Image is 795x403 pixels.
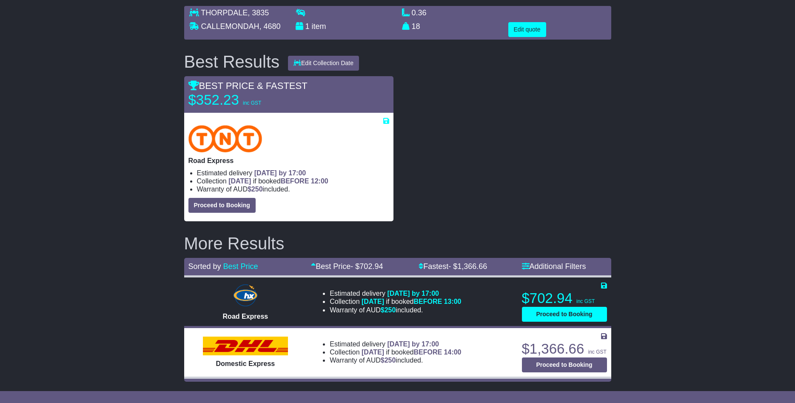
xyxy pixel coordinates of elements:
[522,340,607,357] p: $1,366.66
[444,349,462,356] span: 14:00
[197,169,389,177] li: Estimated delivery
[381,357,396,364] span: $
[457,262,487,271] span: 1,366.66
[413,298,442,305] span: BEFORE
[522,307,607,322] button: Proceed to Booking
[362,349,461,356] span: if booked
[522,290,607,307] p: $702.94
[508,22,546,37] button: Edit quote
[385,306,396,314] span: 250
[362,298,461,305] span: if booked
[188,262,221,271] span: Sorted by
[311,177,328,185] span: 12:00
[223,313,268,320] span: Road Express
[188,198,256,213] button: Proceed to Booking
[362,298,384,305] span: [DATE]
[188,91,295,109] p: $352.23
[330,356,461,364] li: Warranty of AUD included.
[330,289,461,297] li: Estimated delivery
[412,9,427,17] span: 0.36
[362,349,384,356] span: [DATE]
[201,22,259,31] span: CALLEMONDAH
[359,262,383,271] span: 702.94
[197,177,389,185] li: Collection
[281,177,309,185] span: BEFORE
[350,262,383,271] span: - $
[184,234,611,253] h2: More Results
[188,125,262,152] img: TNT Domestic: Road Express
[251,186,263,193] span: 250
[259,22,281,31] span: , 4680
[197,185,389,193] li: Warranty of AUD included.
[522,262,586,271] a: Additional Filters
[413,349,442,356] span: BEFORE
[228,177,251,185] span: [DATE]
[248,9,269,17] span: , 3835
[588,349,606,355] span: inc GST
[311,262,383,271] a: Best Price- $702.94
[387,340,439,348] span: [DATE] by 17:00
[330,340,461,348] li: Estimated delivery
[330,306,461,314] li: Warranty of AUD included.
[385,357,396,364] span: 250
[216,360,275,367] span: Domestic Express
[419,262,487,271] a: Fastest- $1,366.66
[231,283,259,308] img: Hunter Express: Road Express
[576,298,595,304] span: inc GST
[381,306,396,314] span: $
[188,80,308,91] span: BEST PRICE & FASTEST
[305,22,310,31] span: 1
[254,169,306,177] span: [DATE] by 17:00
[188,157,389,165] p: Road Express
[330,297,461,306] li: Collection
[248,186,263,193] span: $
[180,52,284,71] div: Best Results
[412,22,420,31] span: 18
[330,348,461,356] li: Collection
[312,22,326,31] span: item
[387,290,439,297] span: [DATE] by 17:00
[228,177,328,185] span: if booked
[223,262,258,271] a: Best Price
[522,357,607,372] button: Proceed to Booking
[448,262,487,271] span: - $
[201,9,248,17] span: THORPDALE
[203,337,288,355] img: DHL: Domestic Express
[243,100,261,106] span: inc GST
[288,56,359,71] button: Edit Collection Date
[444,298,462,305] span: 13:00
